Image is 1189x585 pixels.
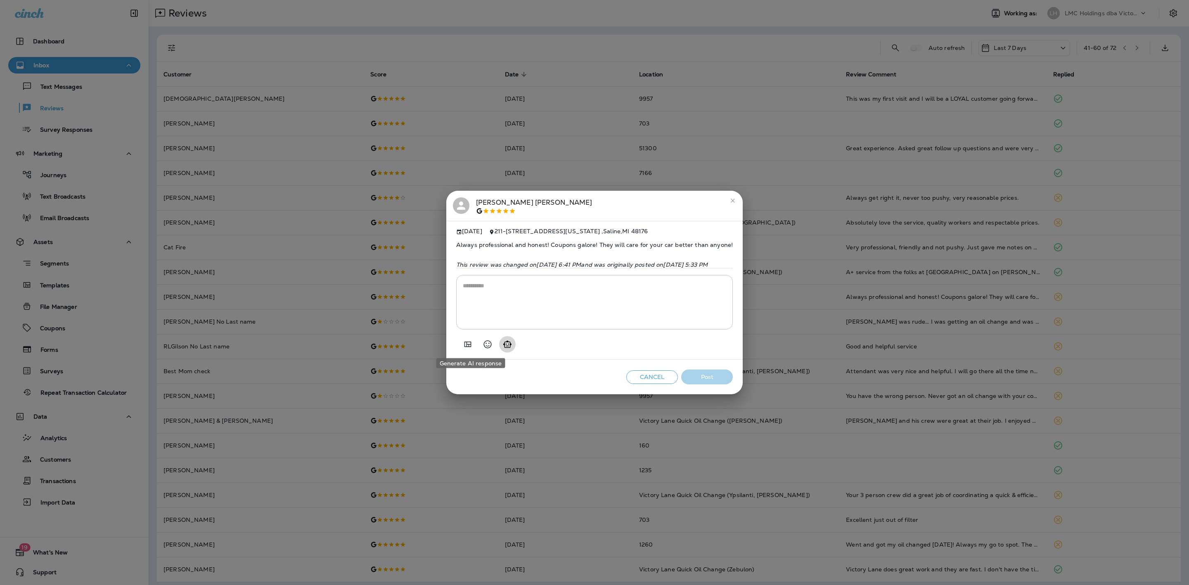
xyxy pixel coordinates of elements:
[626,370,678,384] button: Cancel
[456,235,733,255] span: Always professional and honest! Coupons galore! They will care for your car better than anyone!
[456,228,482,235] span: [DATE]
[479,336,496,353] button: Select an emoji
[499,336,516,353] button: Generate AI response
[581,261,708,268] span: and was originally posted on [DATE] 5:33 PM
[495,227,648,235] span: 211 - [STREET_ADDRESS][US_STATE] , Saline , MI 48176
[476,197,592,215] div: [PERSON_NAME] [PERSON_NAME]
[726,194,739,207] button: close
[436,358,505,368] div: Generate AI response
[459,336,476,353] button: Add in a premade template
[456,261,733,268] p: This review was changed on [DATE] 6:41 PM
